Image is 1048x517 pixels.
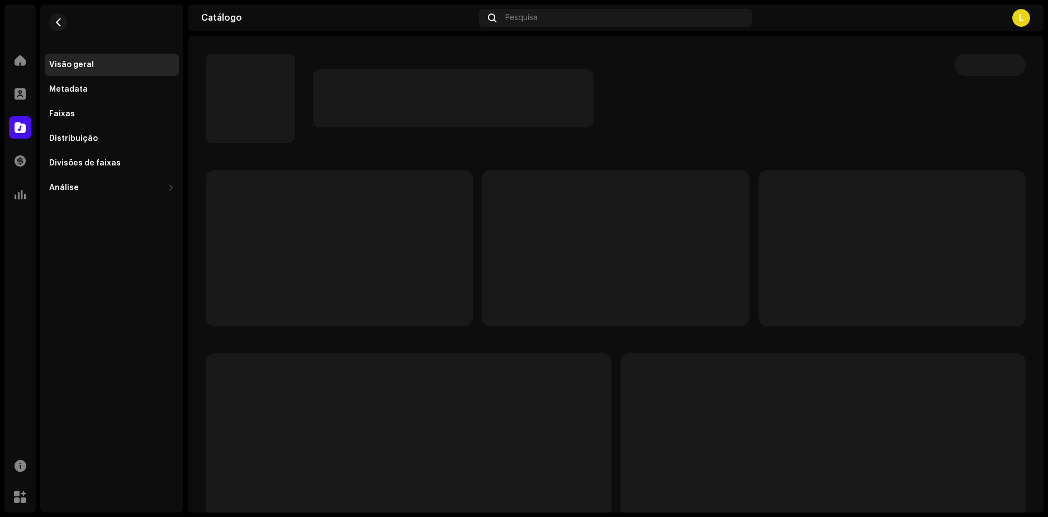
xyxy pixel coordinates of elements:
[201,13,475,22] div: Catálogo
[45,54,179,76] re-m-nav-item: Visão geral
[49,60,94,69] div: Visão geral
[45,78,179,101] re-m-nav-item: Metadata
[49,110,75,118] div: Faixas
[1012,9,1030,27] div: L
[45,152,179,174] re-m-nav-item: Divisões de faixas
[45,127,179,150] re-m-nav-item: Distribuição
[49,134,98,143] div: Distribuição
[49,159,121,168] div: Divisões de faixas
[45,103,179,125] re-m-nav-item: Faixas
[49,85,88,94] div: Metadata
[45,177,179,199] re-m-nav-dropdown: Análise
[49,183,79,192] div: Análise
[505,13,538,22] span: Pesquisa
